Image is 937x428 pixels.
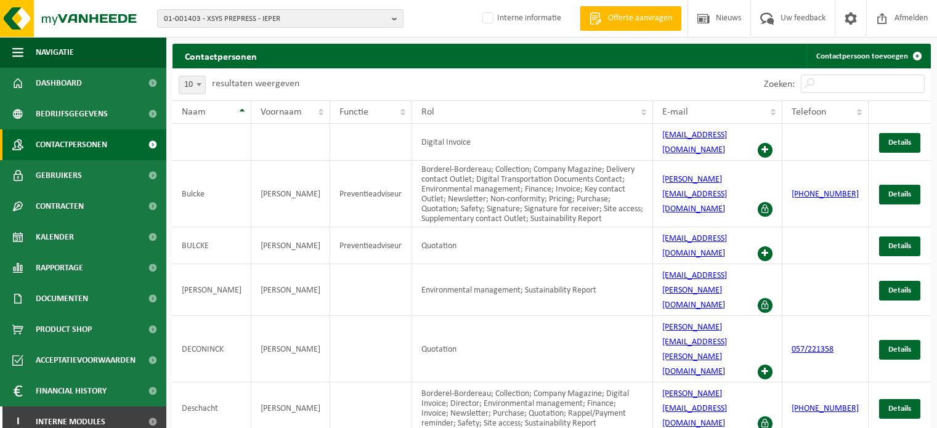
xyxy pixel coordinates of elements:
td: Environmental management; Sustainability Report [412,264,654,316]
h2: Contactpersonen [172,44,269,68]
a: [PERSON_NAME][EMAIL_ADDRESS][PERSON_NAME][DOMAIN_NAME] [662,323,727,376]
a: [PERSON_NAME][EMAIL_ADDRESS][DOMAIN_NAME] [662,389,727,428]
td: Preventieadviseur [330,227,412,264]
a: Offerte aanvragen [580,6,681,31]
button: 01-001403 - XSYS PREPRESS - IEPER [157,9,404,28]
a: Contactpersoon toevoegen [806,44,930,68]
a: [EMAIL_ADDRESS][DOMAIN_NAME] [662,234,727,258]
span: Functie [339,107,368,117]
a: [EMAIL_ADDRESS][PERSON_NAME][DOMAIN_NAME] [662,271,727,310]
td: [PERSON_NAME] [251,161,330,227]
td: Quotation [412,227,654,264]
span: Financial History [36,376,107,406]
a: [PHONE_NUMBER] [792,404,859,413]
span: Rol [421,107,434,117]
td: [PERSON_NAME] [251,264,330,316]
span: Contracten [36,191,84,222]
span: 01-001403 - XSYS PREPRESS - IEPER [164,10,387,28]
td: Preventieadviseur [330,161,412,227]
a: Details [879,399,920,419]
span: Acceptatievoorwaarden [36,345,136,376]
span: Offerte aanvragen [605,12,675,25]
span: Rapportage [36,252,83,283]
label: resultaten weergeven [212,79,299,89]
span: Naam [182,107,206,117]
span: Kalender [36,222,74,252]
span: Telefoon [792,107,826,117]
span: Documenten [36,283,88,314]
td: [PERSON_NAME] [251,227,330,264]
a: [PHONE_NUMBER] [792,190,859,199]
a: Details [879,281,920,301]
a: Details [879,133,920,153]
span: 10 [179,76,205,94]
span: Gebruikers [36,160,82,191]
span: Contactpersonen [36,129,107,160]
a: 057/221358 [792,345,834,354]
span: Details [888,405,911,413]
span: Voornaam [261,107,302,117]
td: DECONINCK [172,316,251,382]
td: Bulcke [172,161,251,227]
span: Details [888,345,911,353]
span: Dashboard [36,68,82,99]
span: Details [888,286,911,294]
td: BULCKE [172,227,251,264]
td: [PERSON_NAME] [172,264,251,316]
span: Navigatie [36,37,74,68]
td: Digital Invoice [412,124,654,161]
span: Details [888,190,911,198]
a: Details [879,340,920,360]
td: Borderel-Bordereau; Collection; Company Magazine; Delivery contact Outlet; Digital Transportation... [412,161,654,227]
a: Details [879,185,920,204]
td: Quotation [412,316,654,382]
span: 10 [179,76,206,94]
span: Details [888,242,911,250]
a: Details [879,236,920,256]
td: [PERSON_NAME] [251,316,330,382]
span: E-mail [662,107,688,117]
span: Product Shop [36,314,92,345]
span: Details [888,139,911,147]
span: Bedrijfsgegevens [36,99,108,129]
a: [EMAIL_ADDRESS][DOMAIN_NAME] [662,131,727,155]
label: Zoeken: [764,79,795,89]
label: Interne informatie [480,9,561,28]
a: [PERSON_NAME][EMAIL_ADDRESS][DOMAIN_NAME] [662,175,727,214]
